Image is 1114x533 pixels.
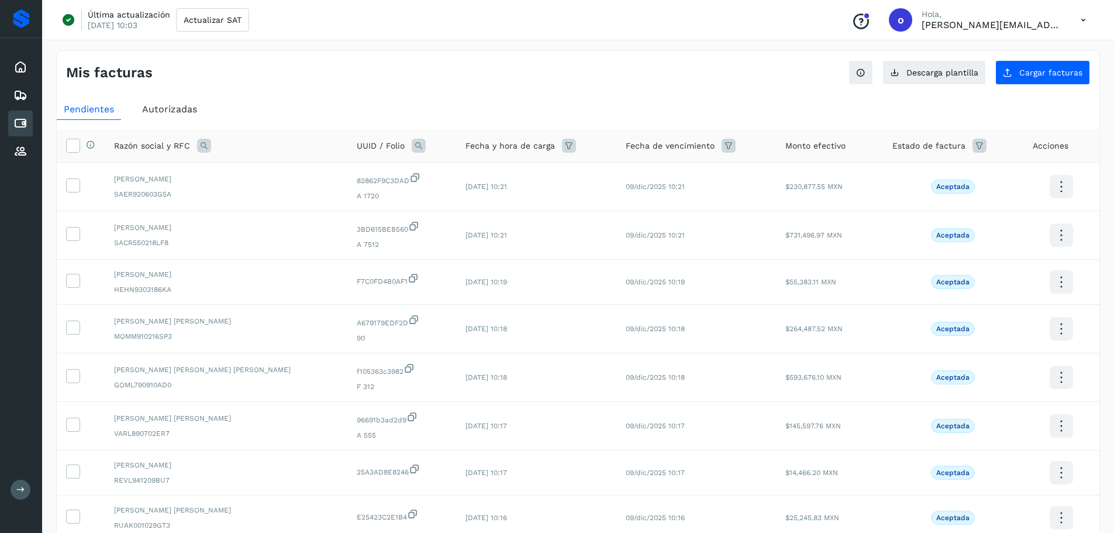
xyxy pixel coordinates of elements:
[114,460,338,470] span: [PERSON_NAME]
[626,231,685,239] span: 09/dic/2025 10:21
[785,514,839,522] span: $25,245.83 MXN
[626,183,685,191] span: 09/dic/2025 10:21
[936,325,970,333] p: Aceptada
[626,469,685,477] span: 09/dic/2025 10:17
[114,140,190,152] span: Razón social y RFC
[357,363,447,377] span: f105363c3982
[114,413,338,424] span: [PERSON_NAME] [PERSON_NAME]
[882,60,986,85] button: Descarga plantilla
[626,325,685,333] span: 09/dic/2025 10:18
[357,172,447,186] span: 82862F9C3DAD
[465,422,507,430] span: [DATE] 10:17
[357,140,405,152] span: UUID / Folio
[936,422,970,430] p: Aceptada
[357,333,447,343] span: 90
[785,469,838,477] span: $14,466.20 MXN
[114,189,338,200] span: SAER920603G5A
[357,381,447,392] span: F 312
[626,278,685,286] span: 09/dic/2025 10:19
[936,373,970,381] p: Aceptada
[465,231,507,239] span: [DATE] 10:21
[357,191,447,201] span: A 1720
[8,139,33,164] div: Proveedores
[465,140,555,152] span: Fecha y hora de carga
[8,54,33,80] div: Inicio
[114,475,338,486] span: REVL941209BU7
[357,411,447,425] span: 96691b3ad2d9
[922,9,1062,19] p: Hola,
[936,514,970,522] p: Aceptada
[114,174,338,184] span: [PERSON_NAME]
[785,231,842,239] span: $731,496.97 MXN
[892,140,965,152] span: Estado de factura
[114,269,338,280] span: [PERSON_NAME]
[357,239,447,250] span: A 7512
[357,273,447,287] span: F7C0FD4B0AF1
[66,64,153,81] h4: Mis facturas
[906,68,978,77] span: Descarga plantilla
[785,140,846,152] span: Monto efectivo
[785,422,841,430] span: $145,597.76 MXN
[936,231,970,239] p: Aceptada
[114,520,338,531] span: RUAK001029GT3
[626,514,685,522] span: 09/dic/2025 10:16
[936,469,970,477] p: Aceptada
[176,8,249,32] button: Actualizar SAT
[114,316,338,326] span: [PERSON_NAME] [PERSON_NAME]
[114,364,338,375] span: [PERSON_NAME] [PERSON_NAME] [PERSON_NAME]
[114,331,338,342] span: MOMM910216SP3
[357,221,447,235] span: 3BD615BEB560
[465,278,507,286] span: [DATE] 10:19
[357,508,447,522] span: E25423C2E1B4
[114,284,338,295] span: HEHN9303186KA
[465,514,507,522] span: [DATE] 10:16
[8,111,33,136] div: Cuentas por pagar
[88,9,170,20] p: Última actualización
[465,373,507,381] span: [DATE] 10:18
[1019,68,1082,77] span: Cargar facturas
[465,469,507,477] span: [DATE] 10:17
[142,104,197,115] span: Autorizadas
[785,278,836,286] span: $55,383.11 MXN
[114,505,338,515] span: [PERSON_NAME] [PERSON_NAME]
[785,325,843,333] span: $264,487.52 MXN
[936,183,970,191] p: Aceptada
[357,430,447,441] span: A 555
[626,140,715,152] span: Fecha de vencimiento
[626,373,685,381] span: 09/dic/2025 10:18
[995,60,1090,85] button: Cargar facturas
[922,19,1062,30] p: obed.perez@clcsolutions.com.mx
[626,422,685,430] span: 09/dic/2025 10:17
[1033,140,1068,152] span: Acciones
[64,104,114,115] span: Pendientes
[184,16,242,24] span: Actualizar SAT
[8,82,33,108] div: Embarques
[936,278,970,286] p: Aceptada
[88,20,137,30] p: [DATE] 10:03
[114,238,338,248] span: SACR550218LF8
[465,325,507,333] span: [DATE] 10:18
[357,463,447,477] span: 25A3AD8E8246
[785,183,843,191] span: $230,877.55 MXN
[785,373,841,381] span: $593,676.10 MXN
[114,222,338,233] span: [PERSON_NAME]
[114,428,338,439] span: VARL890702ER7
[114,380,338,390] span: GOML790910AD0
[465,183,507,191] span: [DATE] 10:21
[357,314,447,328] span: A679179EDF2D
